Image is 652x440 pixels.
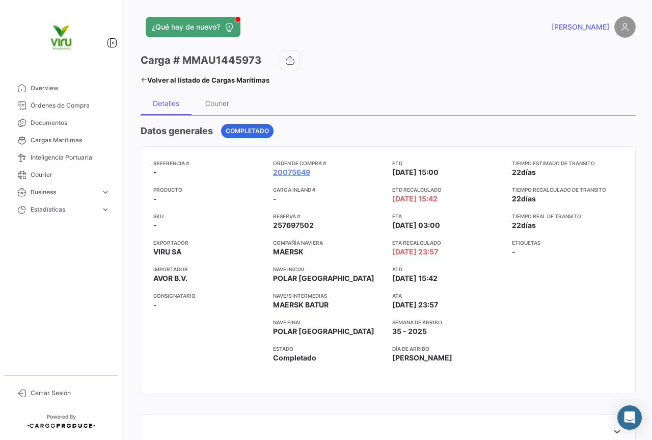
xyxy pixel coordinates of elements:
app-card-info-title: Día de Arribo [392,345,504,353]
app-card-info-title: Estado [273,345,385,353]
a: Courier [8,166,114,184]
span: [DATE] 15:42 [392,273,438,283]
span: 22 [512,168,521,176]
span: - [153,167,157,177]
span: Cerrar Sesión [31,389,110,398]
span: - [153,300,157,310]
h3: Carga # MMAU1445973 [141,53,261,67]
span: [DATE] 15:00 [392,167,439,177]
span: MAERSK BATUR [273,300,329,310]
span: Completado [226,126,269,136]
app-card-info-title: ETA Recalculado [392,239,504,247]
span: - [512,247,515,257]
span: expand_more [101,205,110,214]
button: ¿Qué hay de nuevo? [146,17,240,37]
app-card-info-title: Etiquetas [512,239,623,247]
span: expand_more [101,188,110,197]
app-card-info-title: Nave inicial [273,265,385,273]
app-card-info-title: SKU [153,212,265,220]
span: AVOR B.V. [153,273,187,283]
a: Cargas Marítimas [8,132,114,149]
span: Cargas Marítimas [31,136,110,145]
app-card-info-title: Tiempo estimado de transito [512,159,623,167]
span: Overview [31,84,110,93]
span: 22 [512,194,521,203]
span: [PERSON_NAME] [552,22,609,32]
div: Detalles [153,99,179,108]
span: Business [31,188,97,197]
div: Abrir Intercom Messenger [617,405,642,430]
app-card-info-title: Tiempo recalculado de transito [512,186,623,194]
app-card-info-title: ETA [392,212,504,220]
app-card-info-title: Consignatario [153,292,265,300]
app-card-info-title: Nave final [273,318,385,326]
span: Documentos [31,118,110,127]
app-card-info-title: Exportador [153,239,265,247]
a: 20075649 [273,167,310,177]
span: [DATE] 03:00 [392,220,440,230]
span: días [521,194,536,203]
h4: Datos generales [141,124,213,138]
app-card-info-title: Orden de Compra # [273,159,385,167]
span: 22 [512,221,521,229]
span: Órdenes de Compra [31,101,110,110]
span: VIRU SA [153,247,181,257]
a: Documentos [8,114,114,132]
a: Volver al listado de Cargas Marítimas [141,73,269,87]
span: días [521,168,536,176]
span: Courier [31,170,110,179]
app-card-info-title: Semana de Arribo [392,318,504,326]
a: Inteligencia Portuaria [8,149,114,166]
span: [DATE] 23:57 [392,247,438,257]
app-card-info-title: Carga inland # [273,186,385,194]
app-card-info-title: Reserva # [273,212,385,220]
app-card-info-title: ATA [392,292,504,300]
app-card-info-title: ETD Recalculado [392,186,504,194]
a: Overview [8,80,114,97]
span: 35 - 2025 [392,326,427,337]
app-card-info-title: Importador [153,265,265,273]
span: [PERSON_NAME] [392,353,452,363]
span: Estadísticas [31,205,97,214]
img: viru.png [36,12,87,63]
div: Courier [205,99,229,108]
a: Órdenes de Compra [8,97,114,114]
span: - [153,194,157,204]
span: Inteligencia Portuaria [31,153,110,162]
app-card-info-title: Referencia # [153,159,265,167]
span: [DATE] 23:57 [392,300,438,310]
app-card-info-title: ATD [392,265,504,273]
span: [DATE] 15:42 [392,194,438,204]
span: MAERSK [273,247,304,257]
app-card-info-title: Tiempo real de transito [512,212,623,220]
app-card-info-title: Producto [153,186,265,194]
app-card-info-title: Nave/s intermedias [273,292,385,300]
span: ¿Qué hay de nuevo? [152,22,220,32]
span: POLAR [GEOGRAPHIC_DATA] [273,273,374,283]
img: placeholder-user.png [614,16,636,38]
span: POLAR [GEOGRAPHIC_DATA] [273,326,374,337]
span: Completado [273,353,316,363]
span: - [153,220,157,230]
app-card-info-title: Compañía naviera [273,239,385,247]
app-card-info-title: ETD [392,159,504,167]
span: 257697502 [273,220,314,230]
span: días [521,221,536,229]
span: - [273,194,277,204]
